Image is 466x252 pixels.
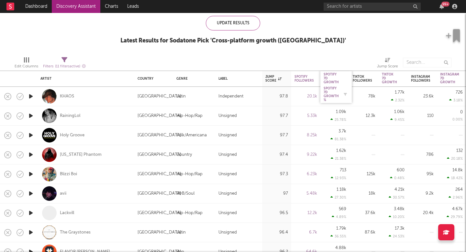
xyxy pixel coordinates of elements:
a: avii [60,191,66,197]
div: Unsigned [218,209,237,217]
div: Jump Score [377,54,398,73]
div: 37.6k [353,209,375,217]
div: 6.23k [294,170,317,178]
div: Unsigned [218,132,237,139]
div: 18k [353,190,375,198]
div: 132 [456,149,463,153]
div: 1.79k [336,226,346,231]
div: Hip-Hop/Rap [176,170,203,178]
div: [GEOGRAPHIC_DATA] [138,112,181,120]
div: 20.1k [294,93,317,100]
div: 97.7 [265,112,288,120]
div: Update Results [206,16,260,30]
div: 9.22k [294,151,317,159]
a: KHAOS [60,94,74,99]
div: Unsigned [218,229,237,236]
div: 1.18k [337,188,346,192]
div: Latin [176,229,186,236]
div: 1.77k [395,90,405,95]
div: [GEOGRAPHIC_DATA] [138,229,181,236]
div: 4.21k [394,188,405,192]
div: 110 [411,112,434,120]
div: 99 + [441,2,449,6]
div: Filters(11 filters active) [43,54,86,73]
div: Edit Columns [15,63,38,70]
div: 786 [411,151,434,159]
div: Unsigned [218,190,237,198]
div: Country [138,77,167,81]
div: 3.48k [394,207,405,211]
div: Hip-Hop/Rap [176,209,203,217]
div: 3.7k [338,129,346,133]
div: Label [218,77,256,81]
div: Spotify 7D Growth % [324,86,339,102]
input: Search for artists [324,3,421,11]
div: Jump Score [265,75,282,83]
div: 97.4 [265,151,288,159]
div: Edit Columns [15,54,38,73]
div: Instagram 7D Growth [440,73,459,84]
div: 21.38 % [331,156,346,161]
div: 4.67k [452,207,463,211]
div: Spotify 7D Growth [324,73,339,84]
div: Independent [218,93,243,100]
div: 36.55 % [330,234,346,238]
div: 1.09k [336,110,346,114]
div: Instagram Followers [411,75,430,83]
a: Holy Groove [60,132,84,138]
div: 12.3k [353,112,375,120]
div: Jump Score [377,63,398,70]
button: Filter by Spotify 7D Growth % [342,91,349,97]
div: [GEOGRAPHIC_DATA] [138,132,181,139]
div: 10.20 % [389,215,405,219]
div: 600 [397,168,405,172]
div: Folk/Americana [176,132,207,139]
div: 29.79 % [447,215,463,219]
div: 18.42 % [447,176,463,180]
div: 97.8 [265,93,288,100]
div: Unsigned [218,151,237,159]
div: 97.7 [265,132,288,139]
div: 0 [460,110,463,114]
div: [GEOGRAPHIC_DATA] [138,170,181,178]
div: 24.53 % [389,234,405,238]
div: Tiktok 7D Growth [382,73,397,84]
span: ( 11 filters active) [55,65,80,68]
div: 713 [340,168,346,172]
div: 27.30 % [330,195,346,200]
div: 2.96 % [449,195,463,200]
div: 9.2k [411,190,434,198]
div: 78k [353,93,375,100]
div: Unsigned [218,170,237,178]
div: [GEOGRAPHIC_DATA] [138,151,181,159]
div: 30.57 % [389,195,405,200]
div: Genre [176,77,209,81]
div: Tiktok Followers [353,75,372,83]
div: 6.7k [294,229,317,236]
div: 96.4 [265,229,288,236]
div: 726 [456,90,463,95]
div: 3.18 % [449,98,463,102]
div: Artist [40,77,128,81]
div: Latest Results for Sodatone Pick ' Cross-platform growth ([GEOGRAPHIC_DATA]) ' [120,37,346,45]
a: The Graystones [60,230,91,235]
div: 14.8k [452,168,463,172]
div: Filters [43,63,86,71]
button: 99+ [439,4,444,9]
a: Lackvill [60,210,74,216]
div: 20.18 % [447,156,463,161]
div: 5.48k [294,190,317,198]
div: 9.45 % [390,118,405,122]
div: 0.48 % [390,176,405,180]
div: 5.33k [294,112,317,120]
div: Unsigned [218,112,237,120]
div: 97 [265,190,288,198]
div: 23.6k [411,93,434,100]
div: 264 [455,188,463,192]
div: 12.2k [294,209,317,217]
div: 96.5 [265,209,288,217]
